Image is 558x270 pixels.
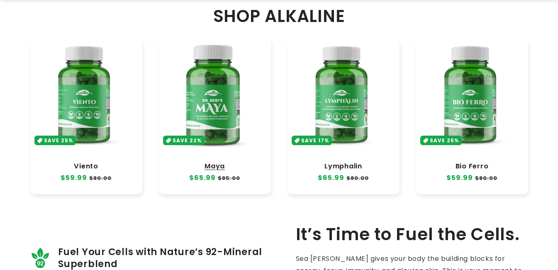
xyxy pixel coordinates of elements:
[424,162,520,170] a: Bio Ferro
[39,162,134,170] a: Viento
[30,39,528,194] ul: Slider
[30,6,528,27] h2: SHOP ALKALINE
[296,224,528,245] h2: It’s Time to Fuel the Cells.
[296,162,391,170] a: Lymphalin
[30,248,51,268] img: 92_minerals_0af21d8c-fe1a-43ec-98b6-8e1103ae452c.png
[167,162,263,170] a: Maya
